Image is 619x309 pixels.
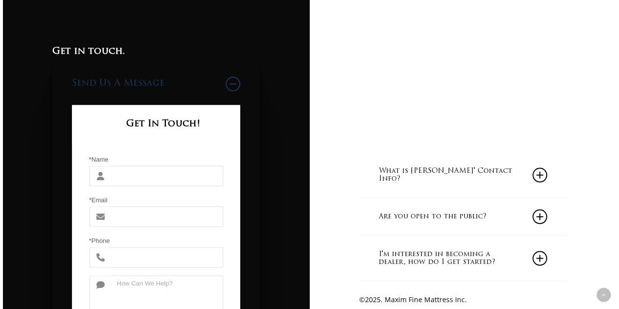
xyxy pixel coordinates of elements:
[89,234,224,247] span: *Phone
[379,198,548,235] a: Are you open to the public?
[379,236,548,281] a: I'm interested in becoming a dealer, how do I get started?
[89,193,224,206] span: *Email
[72,62,241,105] a: Send Us A Message
[379,152,548,197] a: What is [PERSON_NAME]' Contact Info?
[596,288,611,302] a: Back to top
[359,128,462,141] a: Call [PHONE_NUMBER]
[93,117,233,130] h3: Get In Touch!
[89,153,224,166] span: *Name
[52,45,260,58] h3: Get in touch.
[365,294,381,304] span: 2025
[359,293,567,306] p: © . Maxim Fine Mattress Inc.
